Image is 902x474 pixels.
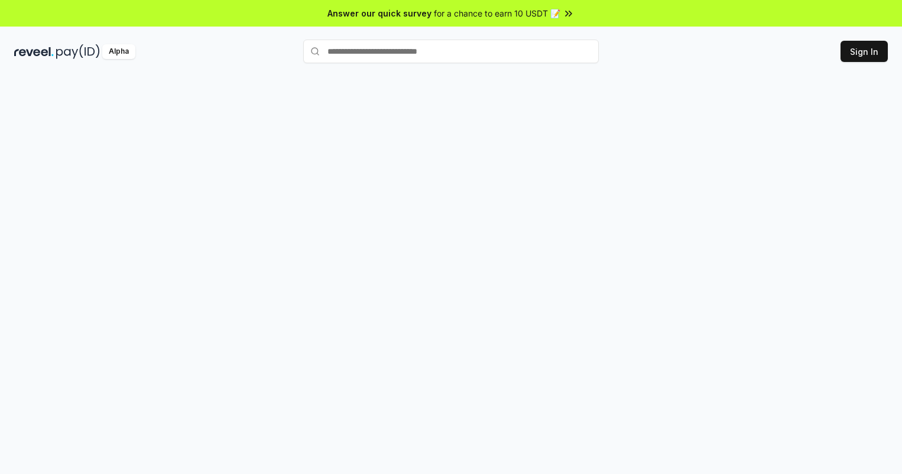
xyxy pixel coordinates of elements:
div: Alpha [102,44,135,59]
button: Sign In [841,41,888,62]
img: reveel_dark [14,44,54,59]
span: for a chance to earn 10 USDT 📝 [434,7,560,19]
img: pay_id [56,44,100,59]
span: Answer our quick survey [327,7,431,19]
